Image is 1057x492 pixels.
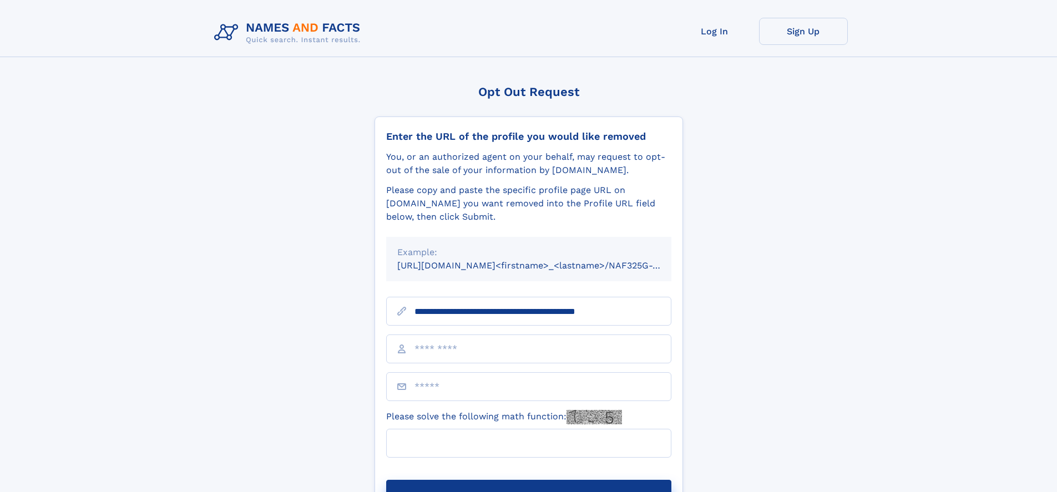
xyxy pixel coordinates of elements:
div: Enter the URL of the profile you would like removed [386,130,671,143]
label: Please solve the following math function: [386,410,622,424]
img: Logo Names and Facts [210,18,370,48]
a: Log In [670,18,759,45]
div: You, or an authorized agent on your behalf, may request to opt-out of the sale of your informatio... [386,150,671,177]
div: Example: [397,246,660,259]
div: Opt Out Request [375,85,683,99]
a: Sign Up [759,18,848,45]
div: Please copy and paste the specific profile page URL on [DOMAIN_NAME] you want removed into the Pr... [386,184,671,224]
small: [URL][DOMAIN_NAME]<firstname>_<lastname>/NAF325G-xxxxxxxx [397,260,692,271]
